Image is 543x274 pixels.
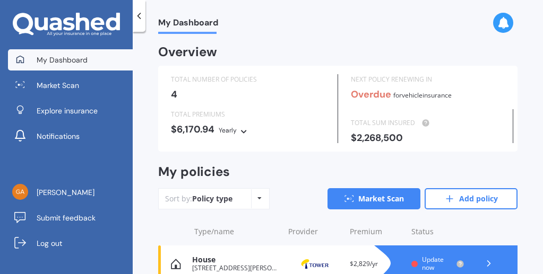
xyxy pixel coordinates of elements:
[350,259,378,268] span: $2,829/yr
[350,226,403,237] div: Premium
[171,89,325,100] div: 4
[171,109,325,120] div: TOTAL PREMIUMS
[351,74,505,85] div: NEXT POLICY RENEWING IN
[37,55,88,65] span: My Dashboard
[165,193,232,204] div: Sort by:
[351,132,505,143] div: $2,268,500
[393,91,452,100] span: for Vehicle insurance
[422,255,444,271] span: Update now
[8,126,133,147] a: Notifications
[37,213,96,223] span: Submit feedback
[37,238,62,249] span: Log out
[288,254,341,274] img: Tower
[158,164,230,180] div: My policies
[8,75,133,96] a: Market Scan
[8,49,133,70] a: My Dashboard
[351,88,391,101] b: Overdue
[192,193,232,204] div: Policy type
[192,255,280,264] div: House
[8,182,133,203] a: [PERSON_NAME]
[288,226,341,237] div: Provider
[411,226,464,237] div: Status
[37,131,80,142] span: Notifications
[158,17,218,32] span: My Dashboard
[8,100,133,121] a: Explore insurance
[37,80,79,91] span: Market Scan
[194,226,280,237] div: Type/name
[37,105,98,116] span: Explore insurance
[37,187,94,198] span: [PERSON_NAME]
[171,74,325,85] div: TOTAL NUMBER OF POLICIES
[8,233,133,254] a: Log out
[171,259,181,269] img: House
[327,188,420,209] a: Market Scan
[8,207,133,228] a: Submit feedback
[351,118,505,128] div: TOTAL SUM INSURED
[158,47,217,57] div: Overview
[192,264,280,272] div: [STREET_ADDRESS][PERSON_NAME][PERSON_NAME]
[12,184,28,200] img: cab9268d4c7f3b5c17bf9cd5f30d022c
[219,125,237,136] div: Yearly
[171,124,325,136] div: $6,170.94
[425,188,518,209] a: Add policy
